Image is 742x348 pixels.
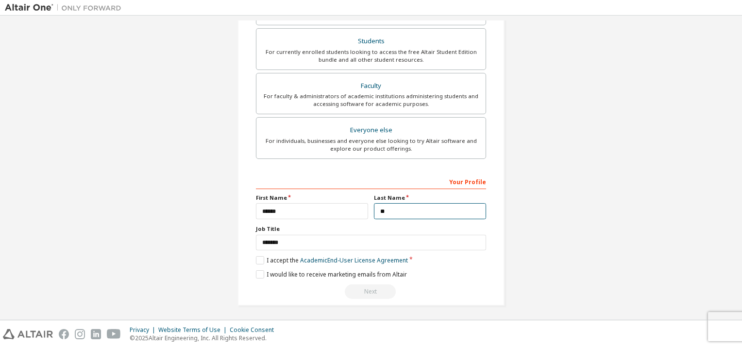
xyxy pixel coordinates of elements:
[262,92,480,108] div: For faculty & administrators of academic institutions administering students and accessing softwa...
[256,194,368,202] label: First Name
[5,3,126,13] img: Altair One
[262,79,480,93] div: Faculty
[75,329,85,339] img: instagram.svg
[230,326,280,334] div: Cookie Consent
[130,326,158,334] div: Privacy
[130,334,280,342] p: © 2025 Altair Engineering, Inc. All Rights Reserved.
[107,329,121,339] img: youtube.svg
[256,284,486,299] div: Read and acccept EULA to continue
[91,329,101,339] img: linkedin.svg
[59,329,69,339] img: facebook.svg
[256,256,408,264] label: I accept the
[262,35,480,48] div: Students
[158,326,230,334] div: Website Terms of Use
[262,48,480,64] div: For currently enrolled students looking to access the free Altair Student Edition bundle and all ...
[256,270,407,278] label: I would like to receive marketing emails from Altair
[256,174,486,189] div: Your Profile
[256,225,486,233] label: Job Title
[300,256,408,264] a: Academic End-User License Agreement
[262,137,480,153] div: For individuals, businesses and everyone else looking to try Altair software and explore our prod...
[374,194,486,202] label: Last Name
[3,329,53,339] img: altair_logo.svg
[262,123,480,137] div: Everyone else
